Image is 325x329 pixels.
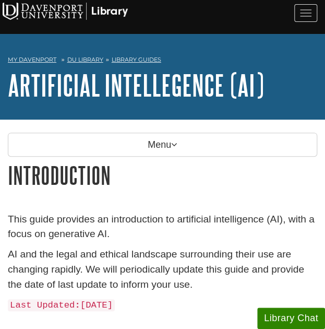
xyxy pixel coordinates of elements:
[8,299,115,311] code: Last Updated [DATE]
[112,56,161,63] a: Library Guides
[8,133,317,157] p: Menu
[8,212,317,242] p: This guide provides an introduction to artificial intelligence (AI), with a focus on generative AI.
[257,308,325,329] button: Library Chat
[67,56,103,63] a: DU Library
[8,162,317,189] h1: Introduction
[8,55,56,64] a: My Davenport
[8,69,264,101] a: Artificial Intellegence (AI)
[3,3,128,20] img: Davenport University Logo
[8,247,317,292] p: AI and the legal and ethical landscape surrounding their use are changing rapidly. We will period...
[75,300,80,310] strong: :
